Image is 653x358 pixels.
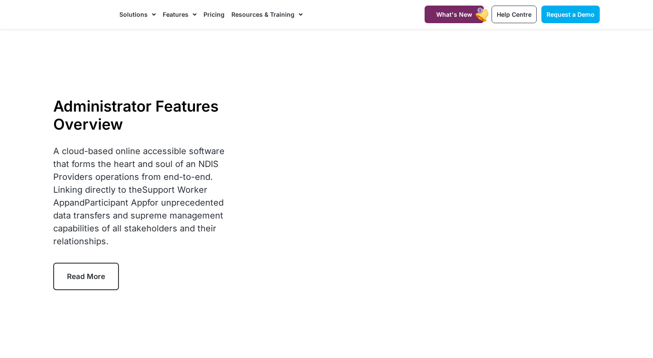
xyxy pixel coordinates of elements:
a: Participant App [85,197,147,208]
span: Read More [67,272,105,281]
a: What's New [425,6,484,23]
h1: Administrator Features Overview [53,97,239,133]
span: Request a Demo [547,11,595,18]
a: Request a Demo [541,6,600,23]
span: A cloud-based online accessible software that forms the heart and soul of an NDIS Providers opera... [53,146,225,246]
span: Help Centre [497,11,532,18]
a: Help Centre [492,6,537,23]
a: Read More [53,263,119,290]
span: What's New [436,11,472,18]
img: CareMaster Logo [53,8,111,21]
